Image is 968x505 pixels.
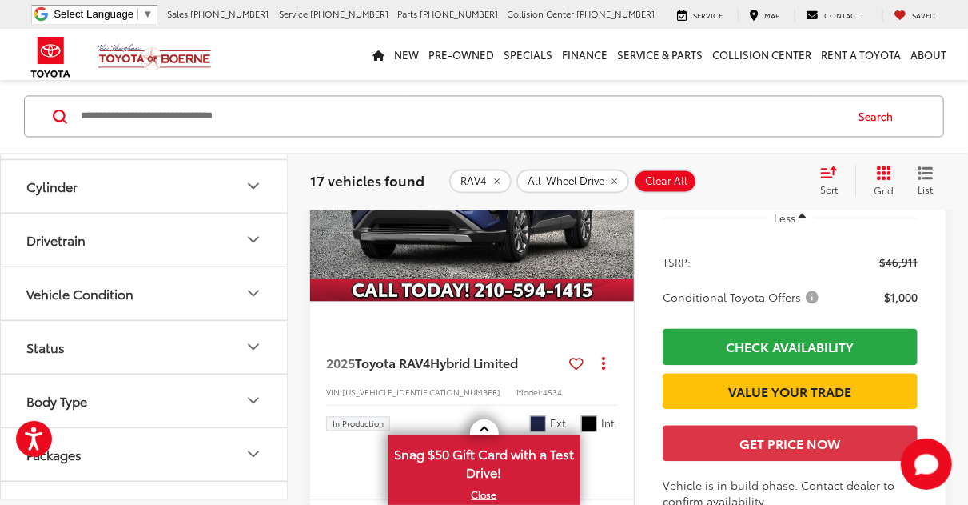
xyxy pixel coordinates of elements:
span: [PHONE_NUMBER] [191,7,269,20]
span: Parts [398,7,418,20]
span: TSRP: [663,254,691,270]
span: dropdown dots [602,356,605,369]
input: Search by Make, Model, or Keyword [79,97,843,135]
div: Body Type [244,391,263,411]
span: $46,911 [879,254,918,270]
a: Check Availability [663,328,918,364]
span: Ext. [550,415,569,431]
a: About [906,29,952,80]
img: Toyota [21,31,81,83]
span: RAV4 [460,175,487,188]
a: Pre-Owned [424,29,500,80]
span: In Production [333,419,384,427]
a: Finance [558,29,613,80]
a: Value Your Trade [663,373,918,409]
div: Status [244,338,263,357]
div: Body Type [26,394,87,409]
button: Get Price Now [663,425,918,461]
span: Select Language [54,8,133,20]
span: Service [280,7,309,20]
div: Cylinder [26,179,78,194]
button: List View [906,165,946,197]
a: Home [368,29,390,80]
span: Model: [516,386,543,398]
button: PackagesPackages [1,429,289,481]
span: Int. [601,415,618,431]
span: Conditional Toyota Offers [663,289,822,305]
div: Drivetrain [244,230,263,250]
a: Contact [795,9,873,22]
button: Vehicle ConditionVehicle Condition [1,268,289,320]
a: Select Language​ [54,8,153,20]
button: Conditional Toyota Offers [663,289,824,305]
button: Body TypeBody Type [1,375,289,427]
span: List [918,183,934,197]
span: Less [774,210,795,225]
span: Toyota RAV4 [355,353,430,371]
span: Sort [820,182,838,196]
button: StatusStatus [1,322,289,374]
button: Select sort value [812,165,855,197]
a: Collision Center [708,29,817,80]
a: 2025Toyota RAV4Hybrid Limited [326,354,563,371]
div: Packages [244,445,263,464]
svg: Start Chat [901,439,952,490]
a: Service & Parts: Opens in a new tab [613,29,708,80]
span: 2025 [326,353,355,371]
a: New [390,29,424,80]
span: VIN: [326,386,342,398]
a: Specials [500,29,558,80]
button: Less [767,203,815,232]
button: remove All-Wheel%20Drive [516,170,629,194]
div: Packages [26,447,82,463]
a: Map [738,9,792,22]
span: Black Softex® [581,415,597,431]
div: Drivetrain [26,233,86,248]
button: remove RAV4 [449,170,512,194]
button: Clear All [634,170,697,194]
button: Search [843,96,916,136]
button: Actions [590,349,618,377]
a: My Saved Vehicles [882,9,948,22]
button: CylinderCylinder [1,161,289,213]
span: All-Wheel Drive [528,175,604,188]
span: $1,000 [884,289,918,305]
button: DrivetrainDrivetrain [1,214,289,267]
span: Blueprint [530,415,546,431]
span: Map [765,10,780,20]
span: Contact [825,10,861,20]
div: Vehicle Condition [244,284,263,303]
div: Cylinder [244,177,263,196]
span: 4534 [543,386,562,398]
div: Vehicle Condition [26,287,133,302]
span: 17 vehicles found [310,170,424,190]
span: Saved [913,10,936,20]
a: Rent a Toyota [817,29,906,80]
span: [PHONE_NUMBER] [420,7,499,20]
span: ▼ [142,8,153,20]
span: [PHONE_NUMBER] [311,7,389,20]
a: Service [666,9,735,22]
button: Toggle Chat Window [901,439,952,490]
span: Clear All [645,175,687,188]
img: Vic Vaughan Toyota of Boerne [98,43,212,71]
span: Sales [168,7,189,20]
span: Snag $50 Gift Card with a Test Drive! [390,437,579,486]
button: Grid View [855,165,906,197]
span: [PHONE_NUMBER] [577,7,655,20]
span: Grid [874,184,894,198]
div: Status [26,340,65,355]
span: [US_VEHICLE_IDENTIFICATION_NUMBER] [342,386,500,398]
span: Collision Center [508,7,575,20]
span: Service [694,10,723,20]
span: Hybrid Limited [430,353,518,371]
